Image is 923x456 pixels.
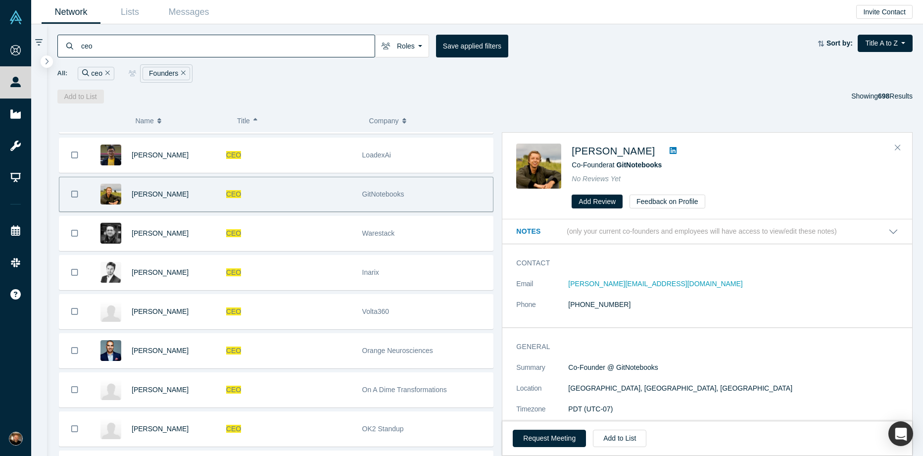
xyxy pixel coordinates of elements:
[59,373,90,407] button: Bookmark
[362,190,404,198] span: GitNotebooks
[362,151,391,159] span: LoadexAi
[513,430,586,447] button: Request Meeting
[516,258,884,268] h3: Contact
[237,110,250,131] span: Title
[226,307,241,315] span: CEO
[132,307,189,315] a: [PERSON_NAME]
[102,68,110,79] button: Remove Filter
[100,418,121,439] img: Eunice Yang's Profile Image
[226,347,241,355] span: CEO
[59,255,90,290] button: Bookmark
[878,92,889,100] strong: 698
[78,67,114,80] div: ceo
[100,0,159,24] a: Lists
[362,347,433,355] span: Orange Neurosciences
[132,151,189,159] a: [PERSON_NAME]
[80,34,375,57] input: Search by name, title, company, summary, expertise, investment criteria or topics of focus
[436,35,508,57] button: Save applied filters
[362,307,389,315] span: Volta360
[572,161,662,169] span: Co-Founder at
[9,10,23,24] img: Alchemist Vault Logo
[851,90,913,103] div: Showing
[362,425,404,433] span: OK2 Standup
[516,300,568,320] dt: Phone
[132,268,189,276] a: [PERSON_NAME]
[135,110,227,131] button: Name
[59,295,90,329] button: Bookmark
[59,177,90,211] button: Bookmark
[856,5,913,19] button: Invite Contact
[57,68,68,78] span: All:
[159,0,218,24] a: Messages
[57,90,104,103] button: Add to List
[516,362,568,383] dt: Summary
[375,35,429,57] button: Roles
[516,383,568,404] dt: Location
[59,216,90,251] button: Bookmark
[226,268,241,276] span: CEO
[878,92,913,100] span: Results
[237,110,359,131] button: Title
[516,226,565,237] h3: Notes
[132,386,189,394] a: [PERSON_NAME]
[226,190,241,198] span: CEO
[516,342,884,352] h3: General
[568,362,898,373] p: Co-Founder @ GitNotebooks
[100,262,121,283] img: Pierre Chapelle's Profile Image
[178,68,186,79] button: Remove Filter
[362,229,395,237] span: Warestack
[143,67,190,80] div: Founders
[100,379,121,400] img: Kelly Lydiard's Profile Image
[226,425,241,433] span: CEO
[135,110,153,131] span: Name
[100,184,121,204] img: Kyle Smith's Profile Image
[59,138,90,172] button: Bookmark
[516,279,568,300] dt: Email
[572,146,655,156] a: [PERSON_NAME]
[100,223,121,244] img: Stelios Sotiriadis's Profile Image
[858,35,913,52] button: Title A to Z
[132,229,189,237] a: [PERSON_NAME]
[132,190,189,198] a: [PERSON_NAME]
[42,0,100,24] a: Network
[572,175,621,183] span: No Reviews Yet
[226,151,241,159] span: CEO
[100,301,121,322] img: Kamyar Rouindej's Profile Image
[226,386,241,394] span: CEO
[568,383,898,394] dd: [GEOGRAPHIC_DATA], [GEOGRAPHIC_DATA], [GEOGRAPHIC_DATA]
[568,301,631,308] a: [PHONE_NUMBER]
[9,432,23,446] img: Jeff Cherkassky's Account
[132,347,189,355] a: [PERSON_NAME]
[516,404,568,425] dt: Timezone
[362,268,379,276] span: Inarix
[568,404,898,414] dd: PDT (UTC-07)
[100,145,121,165] img: Aman Seidakmatov's Profile Image
[568,280,742,288] a: [PERSON_NAME][EMAIL_ADDRESS][DOMAIN_NAME]
[100,340,121,361] img: Vinay Singh's Profile Image
[617,161,662,169] a: GitNotebooks
[630,195,705,208] button: Feedback on Profile
[369,110,399,131] span: Company
[226,229,241,237] span: CEO
[593,430,646,447] button: Add to List
[516,144,561,189] img: Kyle Smith's Profile Image
[369,110,491,131] button: Company
[826,39,853,47] strong: Sort by:
[132,425,189,433] a: [PERSON_NAME]
[567,227,837,236] p: (only your current co-founders and employees will have access to view/edit these notes)
[890,140,905,156] button: Close
[59,412,90,446] button: Bookmark
[516,226,898,237] button: Notes (only your current co-founders and employees will have access to view/edit these notes)
[362,386,447,394] span: On A Dime Transformations
[59,334,90,368] button: Bookmark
